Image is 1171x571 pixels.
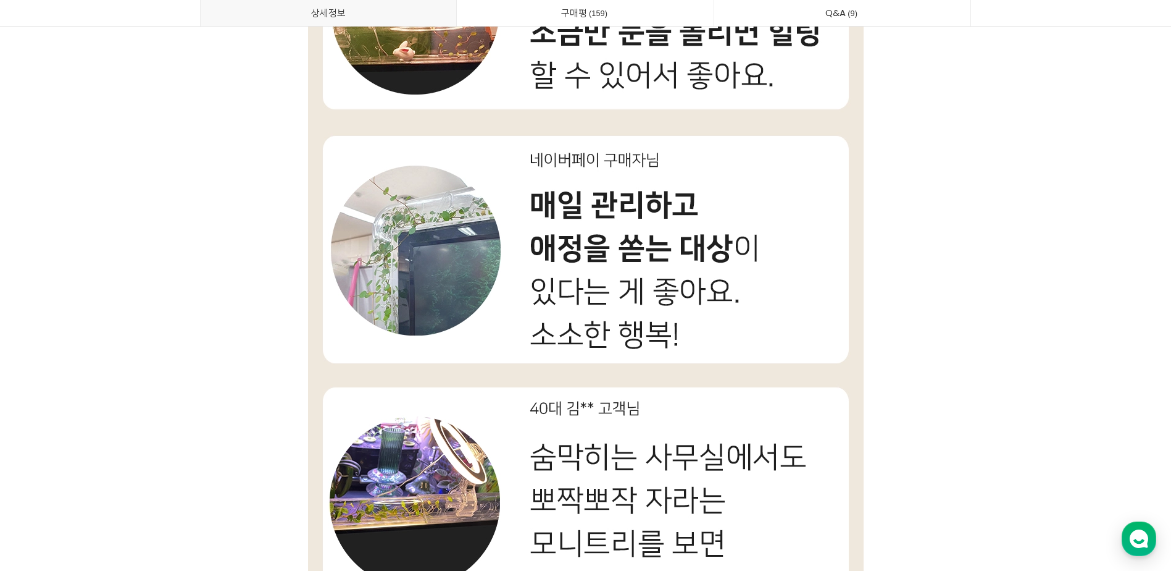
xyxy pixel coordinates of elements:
span: 홈 [39,410,46,420]
a: 대화 [81,392,159,423]
a: 홈 [4,392,81,423]
span: 159 [587,7,609,20]
span: 설정 [191,410,206,420]
span: 9 [846,7,859,20]
span: 대화 [113,411,128,421]
a: 설정 [159,392,237,423]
